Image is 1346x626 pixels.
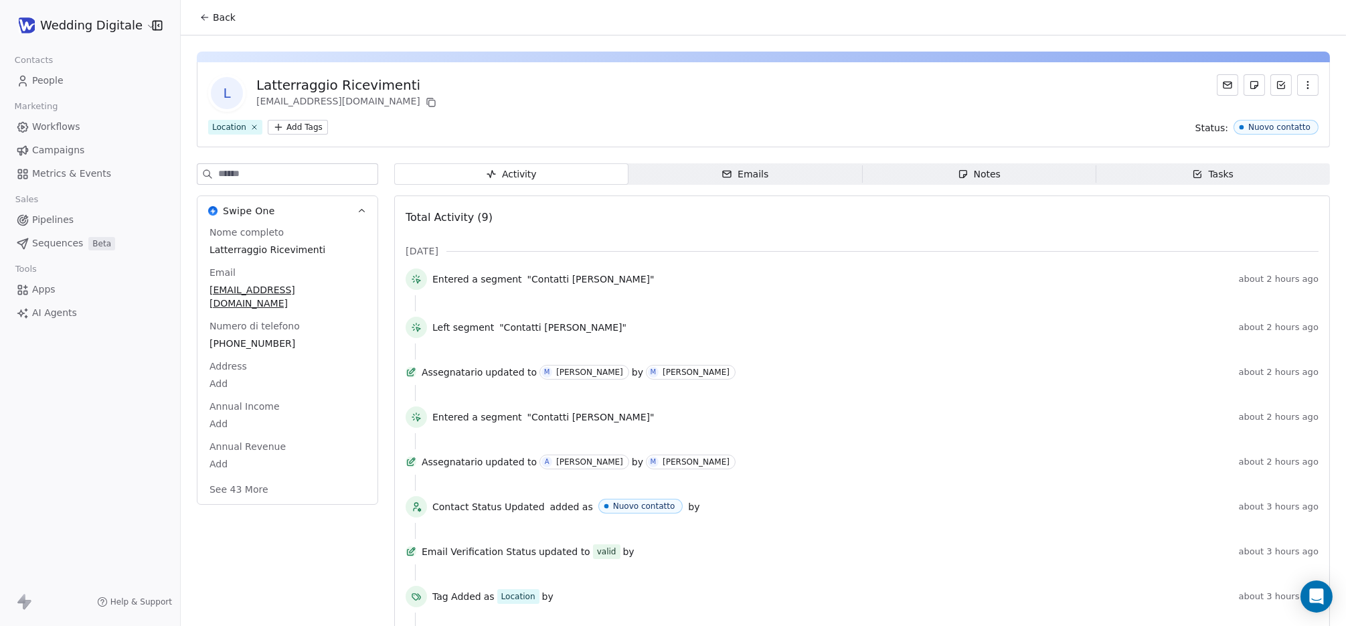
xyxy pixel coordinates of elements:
span: Pipelines [32,213,74,227]
a: Metrics & Events [11,163,169,185]
span: Annual Income [207,400,282,413]
img: WD-pittogramma.png [19,17,35,33]
div: Location [212,121,246,133]
span: "Contatti [PERSON_NAME]" [527,410,655,424]
a: Workflows [11,116,169,138]
div: M [651,457,657,467]
span: Help & Support [110,597,172,607]
a: People [11,70,169,92]
div: [PERSON_NAME] [663,368,730,377]
div: M [651,367,657,378]
img: Swipe One [208,206,218,216]
span: Contact Status Updated [432,500,545,514]
span: Marketing [9,96,64,116]
button: Wedding Digitale [16,14,143,37]
div: [PERSON_NAME] [556,368,623,377]
span: Sales [9,189,44,210]
span: Latterraggio Ricevimenti [209,243,365,256]
span: Back [213,11,236,24]
span: L [211,77,243,109]
span: Wedding Digitale [40,17,143,34]
div: [PERSON_NAME] [556,457,623,467]
div: Nuovo contatto [613,501,675,511]
span: AI Agents [32,306,77,320]
span: about 2 hours ago [1239,367,1319,378]
a: Apps [11,279,169,301]
span: Add [209,377,365,390]
span: Annual Revenue [207,440,288,453]
div: [EMAIL_ADDRESS][DOMAIN_NAME] [256,94,439,110]
div: Location [501,591,535,603]
span: "Contatti [PERSON_NAME]" [499,321,626,334]
button: Back [191,5,244,29]
div: A [545,457,550,467]
div: [PERSON_NAME] [663,457,730,467]
span: Total Activity (9) [406,211,493,224]
span: by [688,500,699,514]
span: Add [209,417,365,431]
span: Apps [32,283,56,297]
span: as [484,590,495,603]
span: Metrics & Events [32,167,111,181]
div: Open Intercom Messenger [1300,580,1333,613]
span: Email Verification Status [422,545,536,558]
span: Swipe One [223,204,275,218]
a: Pipelines [11,209,169,231]
span: Address [207,360,250,373]
div: Swipe OneSwipe One [197,226,377,504]
span: Email [207,266,238,279]
span: updated to [485,455,537,469]
span: Entered a segment [432,272,522,286]
div: valid [597,545,616,558]
span: updated to [485,366,537,379]
span: Beta [88,237,115,250]
span: about 2 hours ago [1239,322,1319,333]
div: Notes [958,167,1001,181]
div: Tasks [1192,167,1234,181]
span: Add [209,457,365,471]
span: Numero di telefono [207,319,303,333]
span: Tools [9,259,42,279]
span: added as [550,500,593,514]
span: [DATE] [406,244,438,258]
span: about 3 hours ago [1239,591,1319,602]
span: Assegnatario [422,366,483,379]
span: [EMAIL_ADDRESS][DOMAIN_NAME] [209,283,365,310]
span: Status: [1195,121,1228,135]
span: by [632,455,643,469]
span: People [32,74,64,88]
div: Latterraggio Ricevimenti [256,76,439,94]
span: Nome completo [207,226,286,239]
span: Contacts [9,50,59,70]
a: Campaigns [11,139,169,161]
span: about 2 hours ago [1239,274,1319,285]
div: Nuovo contatto [1248,123,1311,132]
span: about 2 hours ago [1239,412,1319,422]
a: Help & Support [97,597,172,607]
button: Swipe OneSwipe One [197,196,377,226]
span: Assegnatario [422,455,483,469]
a: SequencesBeta [11,232,169,254]
span: Entered a segment [432,410,522,424]
span: about 2 hours ago [1239,457,1319,467]
div: M [544,367,550,378]
button: See 43 More [201,477,276,501]
span: about 3 hours ago [1239,546,1319,557]
span: "Contatti [PERSON_NAME]" [527,272,655,286]
span: Campaigns [32,143,84,157]
span: Tag Added [432,590,481,603]
span: by [623,545,635,558]
div: Emails [722,167,768,181]
span: by [542,590,554,603]
span: Workflows [32,120,80,134]
span: Left segment [432,321,494,334]
span: about 3 hours ago [1239,501,1319,512]
span: by [632,366,643,379]
a: AI Agents [11,302,169,324]
button: Add Tags [268,120,328,135]
span: updated to [539,545,590,558]
span: Sequences [32,236,83,250]
span: [PHONE_NUMBER] [209,337,365,350]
